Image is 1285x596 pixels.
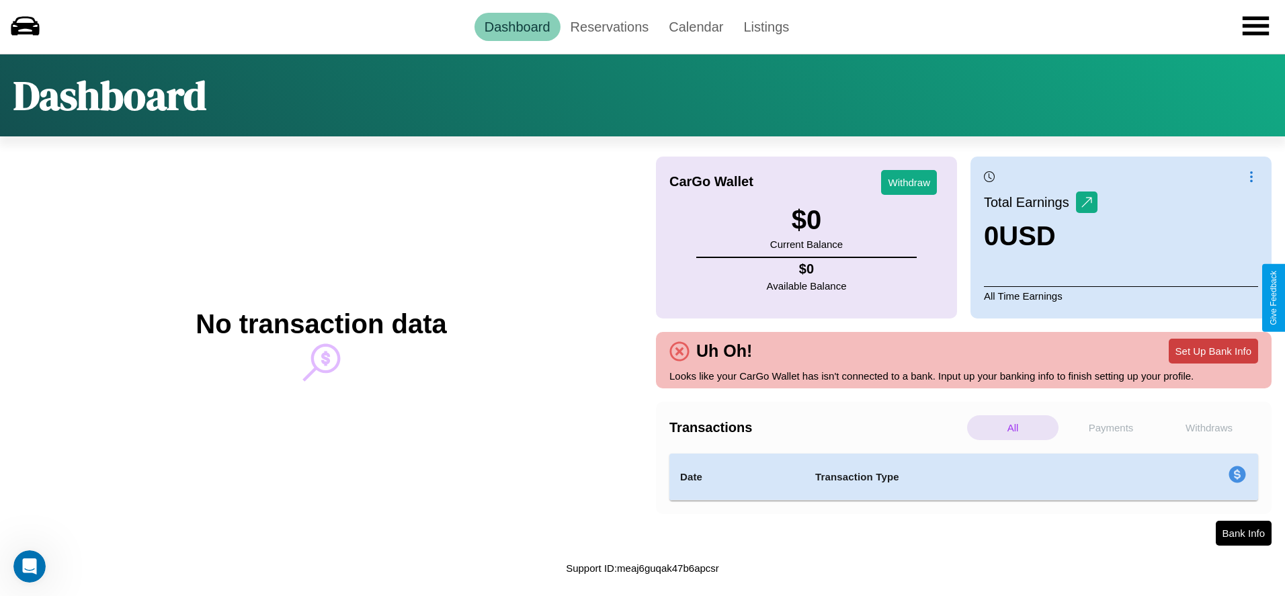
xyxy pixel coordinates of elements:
[881,170,937,195] button: Withdraw
[967,415,1059,440] p: All
[669,420,964,435] h4: Transactions
[561,13,659,41] a: Reservations
[733,13,799,41] a: Listings
[984,286,1258,305] p: All Time Earnings
[474,13,561,41] a: Dashboard
[1065,415,1157,440] p: Payments
[566,559,719,577] p: Support ID: meaj6guqak47b6apcsr
[1269,271,1278,325] div: Give Feedback
[1216,521,1272,546] button: Bank Info
[1163,415,1255,440] p: Withdraws
[680,469,794,485] h4: Date
[13,550,46,583] iframe: Intercom live chat
[659,13,733,41] a: Calendar
[669,174,753,189] h4: CarGo Wallet
[815,469,1119,485] h4: Transaction Type
[1169,339,1258,364] button: Set Up Bank Info
[196,309,446,339] h2: No transaction data
[984,221,1097,251] h3: 0 USD
[13,68,206,123] h1: Dashboard
[984,190,1076,214] p: Total Earnings
[770,205,843,235] h3: $ 0
[669,454,1258,501] table: simple table
[767,277,847,295] p: Available Balance
[770,235,843,253] p: Current Balance
[767,261,847,277] h4: $ 0
[669,367,1258,385] p: Looks like your CarGo Wallet has isn't connected to a bank. Input up your banking info to finish ...
[690,341,759,361] h4: Uh Oh!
